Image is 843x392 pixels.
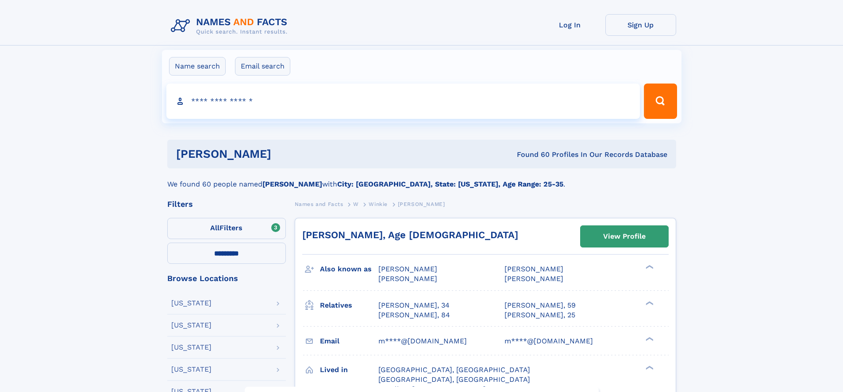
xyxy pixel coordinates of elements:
[504,265,563,273] span: [PERSON_NAME]
[581,226,668,247] a: View Profile
[535,14,605,36] a: Log In
[320,262,378,277] h3: Also known as
[169,57,226,76] label: Name search
[353,201,359,207] span: W
[171,300,212,307] div: [US_STATE]
[166,84,640,119] input: search input
[378,310,450,320] a: [PERSON_NAME], 84
[295,198,343,209] a: Names and Facts
[394,150,667,160] div: Found 60 Profiles In Our Records Database
[644,84,677,119] button: Search Button
[171,322,212,329] div: [US_STATE]
[176,148,394,160] h1: [PERSON_NAME]
[378,375,530,384] span: [GEOGRAPHIC_DATA], [GEOGRAPHIC_DATA]
[643,264,654,270] div: ❯
[643,336,654,342] div: ❯
[302,229,518,240] a: [PERSON_NAME], Age [DEMOGRAPHIC_DATA]
[504,301,576,310] a: [PERSON_NAME], 59
[378,265,437,273] span: [PERSON_NAME]
[643,365,654,370] div: ❯
[378,301,450,310] a: [PERSON_NAME], 34
[167,274,286,282] div: Browse Locations
[167,218,286,239] label: Filters
[235,57,290,76] label: Email search
[210,224,219,232] span: All
[167,200,286,208] div: Filters
[378,365,530,374] span: [GEOGRAPHIC_DATA], [GEOGRAPHIC_DATA]
[504,310,575,320] a: [PERSON_NAME], 25
[167,168,676,190] div: We found 60 people named with .
[369,198,388,209] a: Winkie
[320,298,378,313] h3: Relatives
[167,14,295,38] img: Logo Names and Facts
[320,334,378,349] h3: Email
[353,198,359,209] a: W
[398,201,445,207] span: [PERSON_NAME]
[643,300,654,306] div: ❯
[605,14,676,36] a: Sign Up
[320,362,378,377] h3: Lived in
[504,274,563,283] span: [PERSON_NAME]
[337,180,563,188] b: City: [GEOGRAPHIC_DATA], State: [US_STATE], Age Range: 25-35
[603,226,646,247] div: View Profile
[171,344,212,351] div: [US_STATE]
[369,201,388,207] span: Winkie
[262,180,322,188] b: [PERSON_NAME]
[171,366,212,373] div: [US_STATE]
[378,274,437,283] span: [PERSON_NAME]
